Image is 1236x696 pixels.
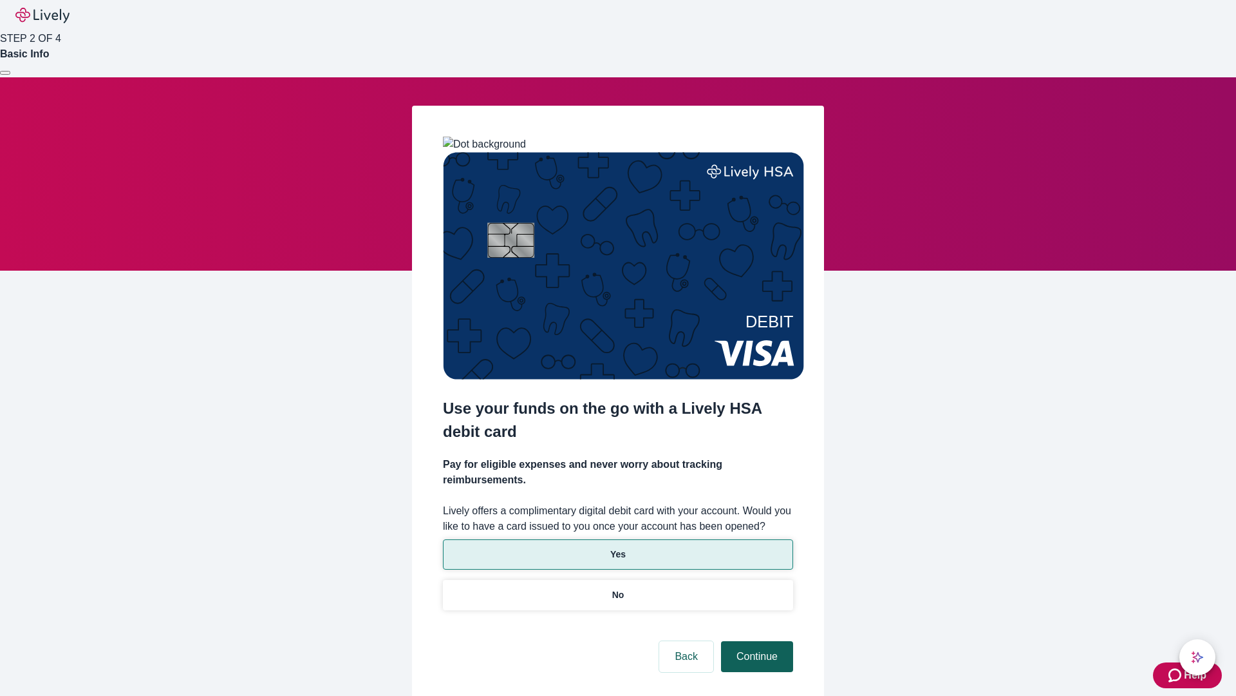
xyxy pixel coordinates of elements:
img: Dot background [443,137,526,152]
svg: Zendesk support icon [1168,668,1184,683]
button: Continue [721,641,793,672]
button: Back [659,641,713,672]
span: Help [1184,668,1206,683]
p: No [612,588,624,602]
p: Yes [610,548,626,561]
button: No [443,580,793,610]
h4: Pay for eligible expenses and never worry about tracking reimbursements. [443,457,793,488]
button: Zendesk support iconHelp [1153,662,1222,688]
svg: Lively AI Assistant [1191,651,1204,664]
img: Debit card [443,152,804,380]
img: Lively [15,8,70,23]
button: Yes [443,539,793,570]
h2: Use your funds on the go with a Lively HSA debit card [443,397,793,443]
button: chat [1179,639,1215,675]
label: Lively offers a complimentary digital debit card with your account. Would you like to have a card... [443,503,793,534]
